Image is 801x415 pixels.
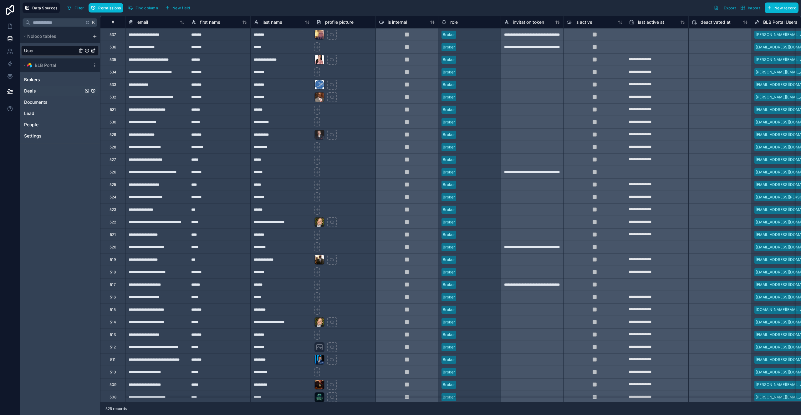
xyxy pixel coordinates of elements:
[443,269,455,275] div: Broker
[110,182,116,187] div: 525
[443,369,455,375] div: Broker
[105,406,127,411] span: 525 records
[443,194,455,200] div: Broker
[774,6,796,10] span: New record
[110,32,116,37] div: 537
[163,3,192,12] button: New field
[110,357,115,362] div: 511
[89,3,123,12] button: Permissions
[110,307,116,312] div: 515
[110,282,116,287] div: 517
[110,232,116,237] div: 521
[513,19,544,25] span: invitation token
[443,332,455,337] div: Broker
[388,19,407,25] span: is internal
[748,6,760,10] span: Import
[110,120,116,125] div: 530
[110,95,116,100] div: 532
[110,220,116,225] div: 522
[443,307,455,312] div: Broker
[23,2,60,13] button: Data Sources
[443,157,455,162] div: Broker
[110,107,116,112] div: 531
[762,2,798,13] a: New record
[110,57,116,62] div: 535
[135,6,158,10] span: Find column
[443,107,455,112] div: Broker
[200,19,220,25] span: first name
[575,19,592,25] span: is active
[110,145,116,150] div: 528
[91,20,96,25] span: K
[74,6,84,10] span: Filter
[443,357,455,362] div: Broker
[701,19,731,25] span: deactivated at
[110,320,116,325] div: 514
[110,345,116,350] div: 512
[443,282,455,287] div: Broker
[110,132,116,137] div: 529
[443,182,455,187] div: Broker
[137,19,148,25] span: email
[443,232,455,237] div: Broker
[443,219,455,225] div: Broker
[638,19,664,25] span: last active at
[172,6,190,10] span: New field
[32,6,58,10] span: Data Sources
[443,257,455,262] div: Broker
[98,6,121,10] span: Permissions
[443,32,455,37] div: Broker
[724,6,736,10] span: Export
[126,3,160,12] button: Find column
[110,170,116,175] div: 526
[443,244,455,250] div: Broker
[89,3,125,12] a: Permissions
[325,19,354,25] span: profile picture
[65,3,86,12] button: Filter
[110,45,116,50] div: 536
[443,144,455,150] div: Broker
[110,245,116,250] div: 520
[443,344,455,350] div: Broker
[110,370,116,375] div: 510
[450,19,458,25] span: role
[110,195,116,200] div: 524
[443,169,455,175] div: Broker
[738,2,762,13] button: Import
[443,44,455,50] div: Broker
[110,395,116,400] div: 508
[110,270,116,275] div: 518
[110,157,116,162] div: 527
[443,94,455,100] div: Broker
[443,57,455,62] div: Broker
[110,257,116,262] div: 519
[443,382,455,387] div: Broker
[110,207,116,212] div: 523
[443,82,455,87] div: Broker
[443,207,455,212] div: Broker
[110,332,116,337] div: 513
[763,19,797,25] span: BLB Portal Users
[443,69,455,75] div: Broker
[443,132,455,137] div: Broker
[443,119,455,125] div: Broker
[765,2,798,13] button: New record
[443,319,455,325] div: Broker
[443,294,455,300] div: Broker
[110,382,116,387] div: 509
[443,394,455,400] div: Broker
[263,19,282,25] span: last name
[105,20,120,24] div: #
[110,82,116,87] div: 533
[110,295,116,300] div: 516
[712,2,738,13] button: Export
[110,70,116,75] div: 534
